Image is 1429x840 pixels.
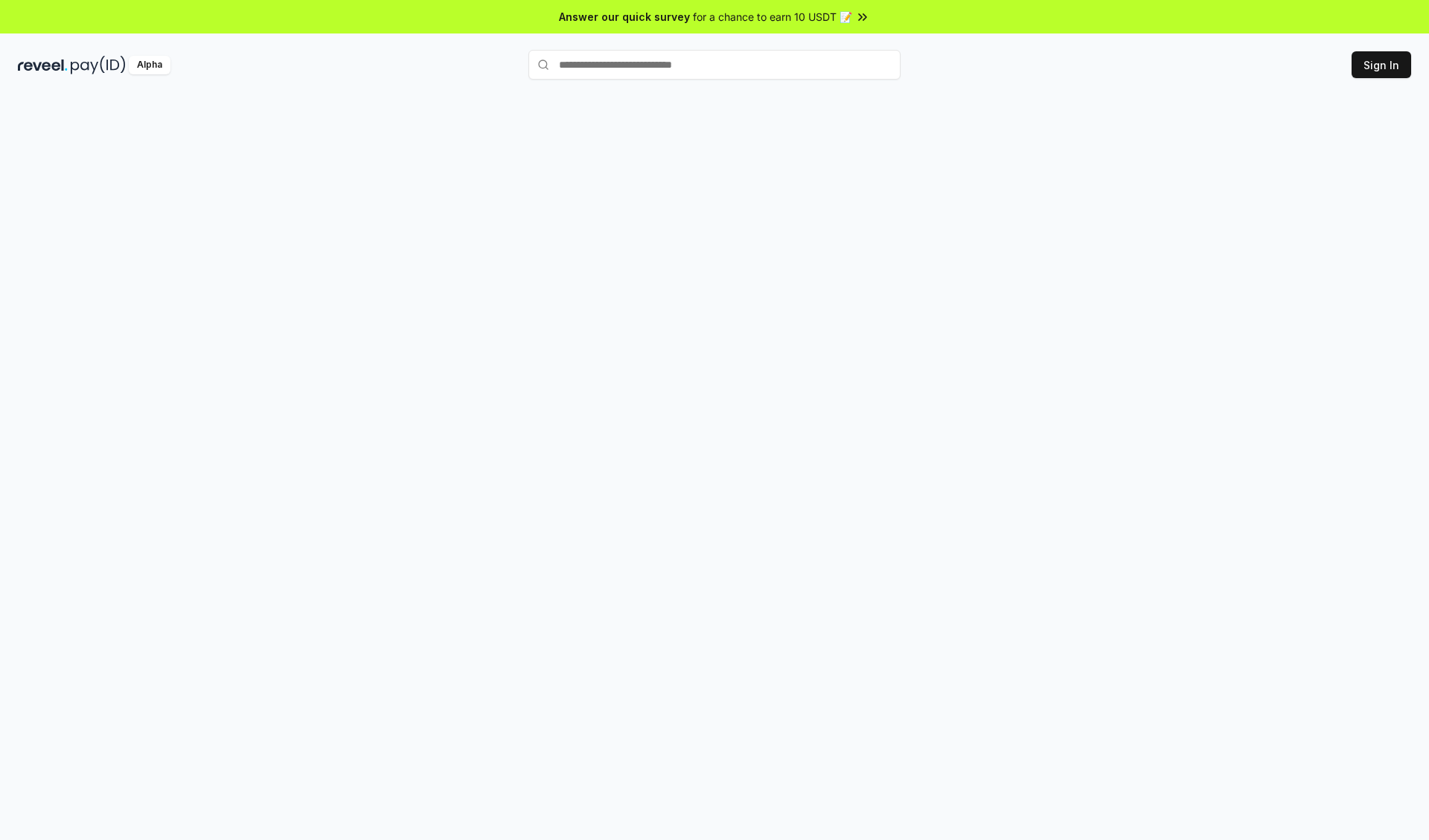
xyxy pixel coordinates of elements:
button: Sign In [1352,51,1411,78]
div: Alpha [129,56,170,74]
span: for a chance to earn 10 USDT 📝 [693,9,852,25]
img: pay_id [71,56,126,74]
img: reveel_dark [18,56,68,74]
span: Answer our quick survey [559,9,690,25]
